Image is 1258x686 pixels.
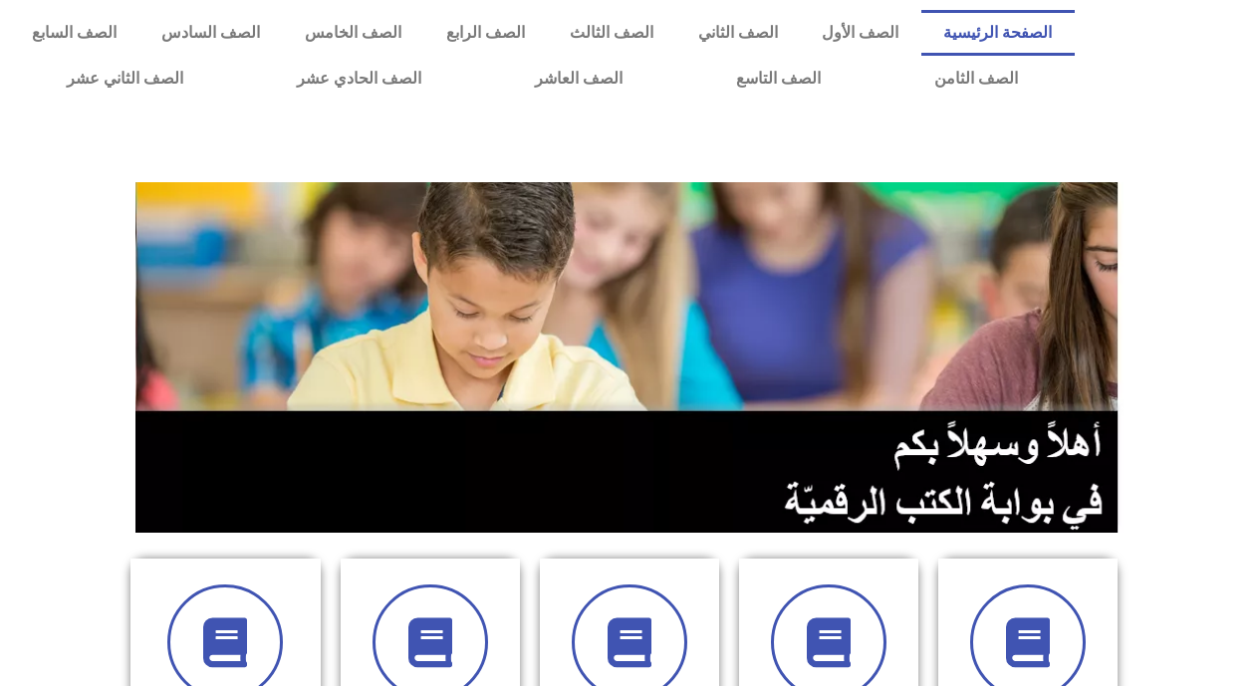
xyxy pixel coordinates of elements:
a: الصف السابع [10,10,139,56]
a: الصف العاشر [478,56,679,102]
a: الصف الأول [800,10,921,56]
a: الصف السادس [139,10,283,56]
a: الصف التاسع [679,56,878,102]
a: الصف الثامن [878,56,1075,102]
a: الصف الخامس [283,10,424,56]
a: الصفحة الرئيسية [921,10,1075,56]
a: الصف الثاني [675,10,800,56]
a: الصف الحادي عشر [240,56,478,102]
a: الصف الثالث [547,10,675,56]
a: الصف الرابع [424,10,548,56]
a: الصف الثاني عشر [10,56,240,102]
